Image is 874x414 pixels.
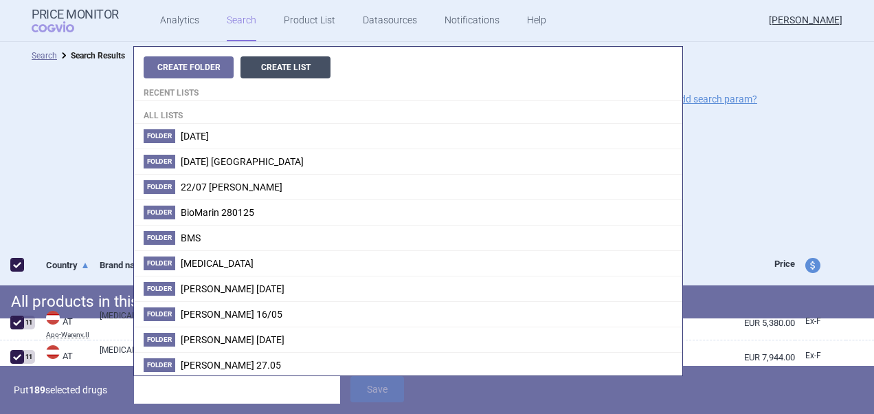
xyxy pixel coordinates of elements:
span: Folder [144,257,175,270]
span: Folder [144,358,175,372]
a: Ex-F [795,346,846,367]
span: Folder [144,180,175,194]
strong: Price Monitor [32,8,119,21]
span: Folder [144,333,175,347]
span: Price [774,259,795,269]
span: Folder [144,282,175,296]
button: Create List [240,56,330,78]
button: Create Folder [144,56,234,78]
span: 16/01/2025 [181,131,209,142]
span: BMS [181,232,201,243]
a: Add search param? [674,94,757,104]
span: DANA 16/06/25 [181,334,284,345]
h4: All lists [134,101,682,124]
h4: Recent lists [134,78,682,101]
a: EUR 7,944.00 [675,340,795,374]
abbr: Apo-Warenv.II — Apothekerverlag Warenverzeichnis. Online database developed by the Österreichisch... [46,331,89,338]
span: Folder [144,231,175,245]
a: Ex-F [795,312,846,332]
a: EUR 5,380.00 [675,306,795,340]
img: Austria [46,345,60,359]
a: Search [32,51,57,61]
a: Price MonitorCOGVIO [32,8,119,34]
a: Country [46,248,89,282]
img: Austria [46,311,60,325]
li: Search Results [57,49,125,63]
div: 11 [23,350,35,364]
a: [MEDICAL_DATA] INJ-LSG [100,309,260,334]
span: DANA 14/07/2025 [181,283,284,294]
span: Crysvita [181,258,254,269]
span: 22/07 DANA [181,182,282,193]
a: ATATApo-Warenv.II [36,309,89,338]
div: 11 [23,316,35,329]
li: Search [32,49,57,63]
button: Save [350,376,404,402]
span: Folder [144,206,175,219]
span: COGVIO [32,21,93,32]
a: Brand name [100,248,260,282]
span: Folder [144,307,175,321]
span: Dana 27.05 [181,360,281,371]
span: 17/07/2025 Beksultan [181,156,304,167]
span: Ex-factory price [805,351,821,360]
span: BioMarin 280125 [181,207,254,218]
span: Ex-factory price [805,316,821,326]
p: Put selected drugs [14,376,124,404]
span: Folder [144,129,175,143]
strong: 189 [29,384,45,395]
a: ATAT [36,344,89,373]
span: Dana 16/05 [181,309,282,320]
a: [MEDICAL_DATA] INJ-LSG [100,344,260,369]
span: Folder [144,155,175,168]
strong: Search Results [71,51,125,61]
